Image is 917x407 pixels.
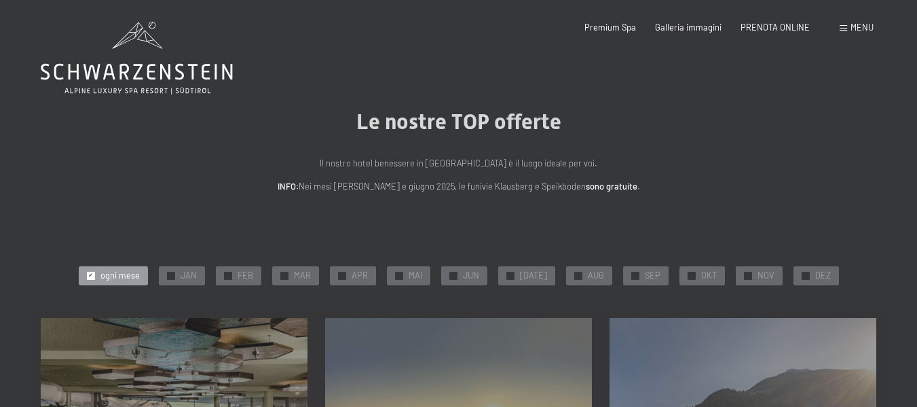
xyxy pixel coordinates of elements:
strong: sono gratuite [586,181,637,192]
span: ✓ [88,272,93,279]
a: Premium Spa [584,22,636,33]
span: ✓ [396,272,401,279]
span: OKT [701,270,717,282]
span: MAI [409,270,422,282]
span: MAR [294,270,311,282]
span: ✓ [508,272,512,279]
span: ✓ [633,272,637,279]
span: ✓ [576,272,580,279]
span: ✓ [745,272,750,279]
span: NOV [757,270,774,282]
span: JAN [181,270,197,282]
span: ✓ [803,272,808,279]
span: APR [352,270,368,282]
span: FEB [238,270,253,282]
span: ogni mese [100,270,140,282]
a: PRENOTA ONLINE [741,22,810,33]
p: Il nostro hotel benessere in [GEOGRAPHIC_DATA] è il luogo ideale per voi. [187,156,730,170]
span: SEP [645,270,660,282]
span: Le nostre TOP offerte [356,109,561,135]
span: DEZ [815,270,831,282]
span: ✓ [168,272,173,279]
strong: INFO: [278,181,299,192]
span: JUN [463,270,479,282]
span: ✓ [339,272,344,279]
span: ✓ [689,272,694,279]
span: ✓ [282,272,286,279]
a: Galleria immagini [655,22,722,33]
span: ✓ [451,272,455,279]
p: Nei mesi [PERSON_NAME] e giugno 2025, le funivie Klausberg e Speikboden . [187,179,730,193]
span: ✓ [225,272,230,279]
span: AUG [588,270,604,282]
span: [DATE] [520,270,547,282]
span: Menu [850,22,874,33]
